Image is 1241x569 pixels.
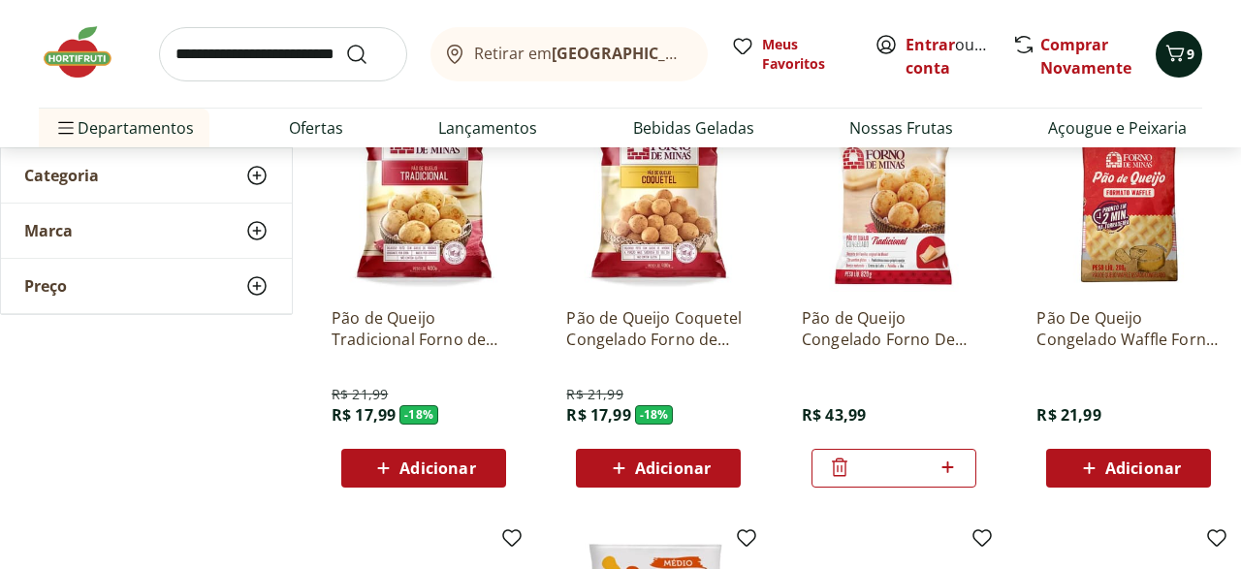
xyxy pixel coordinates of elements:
a: Pão De Queijo Congelado Waffle Forno De Minas Pacote 200G [1036,307,1221,350]
a: Lançamentos [438,116,537,140]
button: Adicionar [576,449,741,488]
span: ou [906,33,992,79]
button: Carrinho [1156,31,1202,78]
span: Adicionar [399,460,475,476]
b: [GEOGRAPHIC_DATA]/[GEOGRAPHIC_DATA] [552,43,878,64]
button: Retirar em[GEOGRAPHIC_DATA]/[GEOGRAPHIC_DATA] [430,27,708,81]
a: Ofertas [289,116,343,140]
span: R$ 21,99 [332,385,388,404]
a: Pão de Queijo Coquetel Congelado Forno de Minas 400g [566,307,750,350]
a: Pão de Queijo Tradicional Forno de Minas 400g [332,307,516,350]
button: Marca [1,204,292,258]
span: Adicionar [1105,460,1181,476]
span: Marca [24,221,73,240]
span: Preço [24,276,67,296]
a: Comprar Novamente [1040,34,1131,79]
img: Pão de Queijo Tradicional Forno de Minas 400g [332,108,516,292]
button: Adicionar [1046,449,1211,488]
a: Bebidas Geladas [633,116,754,140]
span: R$ 17,99 [332,404,396,426]
span: Adicionar [635,460,711,476]
a: Entrar [906,34,955,55]
button: Menu [54,105,78,151]
img: Pão de Queijo Coquetel Congelado Forno de Minas 400g [566,108,750,292]
button: Adicionar [341,449,506,488]
span: R$ 43,99 [802,404,866,426]
span: Meus Favoritos [762,35,851,74]
span: Departamentos [54,105,194,151]
a: Açougue e Peixaria [1048,116,1187,140]
a: Meus Favoritos [731,35,851,74]
button: Preço [1,259,292,313]
span: Categoria [24,166,99,185]
a: Pão de Queijo Congelado Forno De Minas 820g [802,307,986,350]
span: R$ 21,99 [1036,404,1100,426]
a: Nossas Frutas [849,116,953,140]
span: R$ 21,99 [566,385,622,404]
img: Pão de Queijo Congelado Forno De Minas 820g [802,108,986,292]
span: R$ 17,99 [566,404,630,426]
span: - 18 % [635,405,674,425]
span: Retirar em [474,45,688,62]
span: 9 [1187,45,1194,63]
input: search [159,27,407,81]
button: Submit Search [345,43,392,66]
img: Hortifruti [39,23,136,81]
img: Pão De Queijo Congelado Waffle Forno De Minas Pacote 200G [1036,108,1221,292]
span: - 18 % [399,405,438,425]
a: Criar conta [906,34,1012,79]
button: Categoria [1,148,292,203]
